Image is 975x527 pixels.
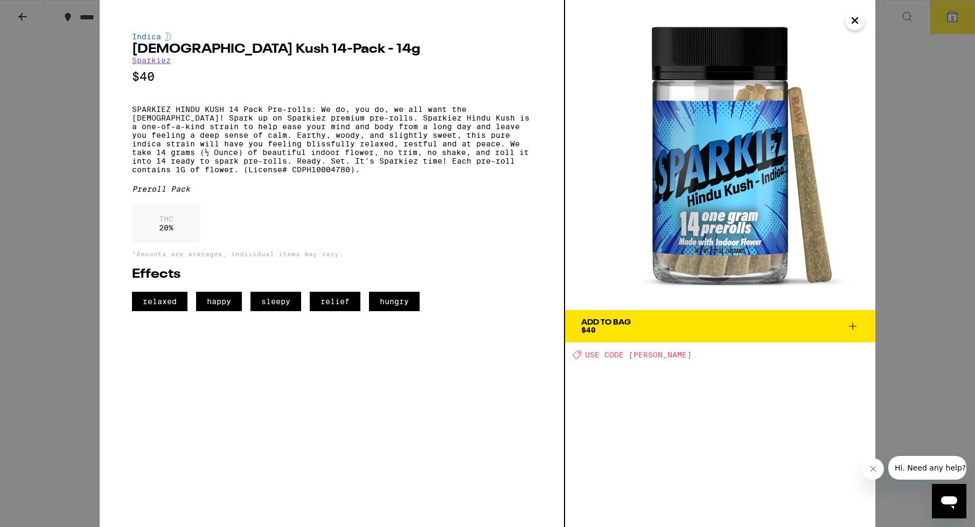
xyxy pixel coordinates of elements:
[581,319,631,326] div: Add To Bag
[132,204,200,243] div: 20 %
[132,32,532,41] div: Indica
[310,292,360,311] span: relief
[888,456,966,480] iframe: Message from company
[196,292,242,311] span: happy
[132,268,532,281] h2: Effects
[132,250,532,257] p: *Amounts are averages, individual items may vary.
[132,185,532,193] div: Preroll Pack
[250,292,301,311] span: sleepy
[132,70,532,83] p: $40
[565,310,875,342] button: Add To Bag$40
[845,11,865,30] button: Close
[369,292,420,311] span: hungry
[132,56,171,65] a: Sparkiez
[132,43,532,56] h2: [DEMOGRAPHIC_DATA] Kush 14-Pack - 14g
[932,484,966,518] iframe: Button to launch messaging window
[132,105,532,174] p: SPARKIEZ HINDU KUSH 14 Pack Pre-rolls: We do, you do, we all want the [DEMOGRAPHIC_DATA]! Spark u...
[862,458,884,480] iframe: Close message
[132,292,187,311] span: relaxed
[159,215,173,223] p: THC
[581,326,596,334] span: $40
[585,350,692,359] span: USE CODE [PERSON_NAME]
[165,32,171,41] img: indicaColor.svg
